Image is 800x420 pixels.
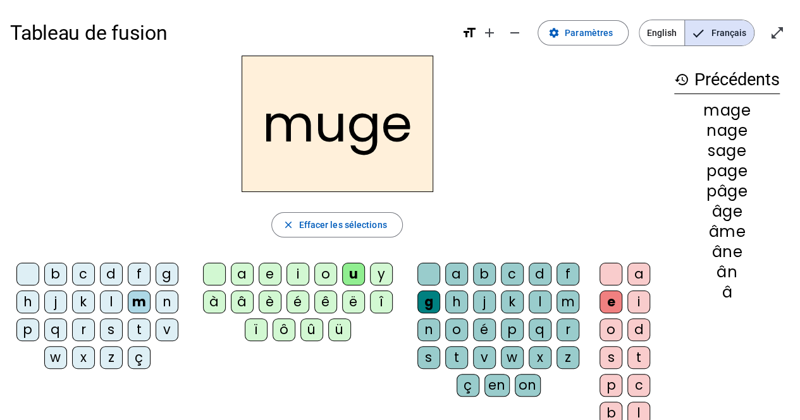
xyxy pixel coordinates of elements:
[515,374,541,397] div: on
[203,291,226,313] div: à
[627,346,650,369] div: t
[674,265,780,280] div: ân
[674,184,780,199] div: pâge
[128,291,151,313] div: m
[529,263,551,285] div: d
[417,318,440,341] div: n
[342,263,365,285] div: u
[462,25,477,40] mat-icon: format_size
[128,318,151,341] div: t
[16,291,39,313] div: h
[557,318,579,341] div: r
[417,346,440,369] div: s
[557,346,579,369] div: z
[445,263,468,285] div: a
[100,263,123,285] div: d
[271,212,402,237] button: Effacer les sélections
[765,20,790,45] button: Entrer en plein écran
[674,285,780,300] div: â
[282,219,293,231] mat-icon: close
[16,318,39,341] div: p
[600,374,622,397] div: p
[242,56,433,192] h2: muge
[445,318,468,341] div: o
[370,291,393,313] div: î
[314,291,337,313] div: ê
[298,217,386,232] span: Effacer les sélections
[445,346,468,369] div: t
[674,143,780,159] div: sage
[100,318,123,341] div: s
[529,318,551,341] div: q
[507,25,522,40] mat-icon: remove
[600,346,622,369] div: s
[674,224,780,239] div: âme
[156,291,178,313] div: n
[156,318,178,341] div: v
[600,291,622,313] div: e
[100,291,123,313] div: l
[44,346,67,369] div: w
[286,263,309,285] div: i
[674,103,780,118] div: mage
[72,346,95,369] div: x
[100,346,123,369] div: z
[370,263,393,285] div: y
[231,291,254,313] div: â
[128,263,151,285] div: f
[473,291,496,313] div: j
[72,263,95,285] div: c
[529,291,551,313] div: l
[674,66,780,94] h3: Précédents
[473,346,496,369] div: v
[72,318,95,341] div: r
[674,244,780,260] div: âne
[482,25,497,40] mat-icon: add
[259,291,281,313] div: è
[502,20,527,45] button: Diminuer la taille de la police
[457,374,479,397] div: ç
[557,291,579,313] div: m
[674,164,780,179] div: page
[72,291,95,313] div: k
[473,318,496,341] div: é
[557,263,579,285] div: f
[10,13,452,53] h1: Tableau de fusion
[674,123,780,138] div: nage
[548,27,560,39] mat-icon: settings
[639,20,684,45] span: English
[156,263,178,285] div: g
[300,318,323,341] div: û
[286,291,309,313] div: é
[484,374,510,397] div: en
[685,20,754,45] span: Français
[473,263,496,285] div: b
[44,318,67,341] div: q
[501,318,524,341] div: p
[328,318,351,341] div: ü
[273,318,295,341] div: ô
[314,263,337,285] div: o
[674,204,780,219] div: âge
[342,291,365,313] div: ë
[529,346,551,369] div: x
[770,25,785,40] mat-icon: open_in_full
[627,263,650,285] div: a
[627,291,650,313] div: i
[44,291,67,313] div: j
[501,346,524,369] div: w
[445,291,468,313] div: h
[501,291,524,313] div: k
[639,20,754,46] mat-button-toggle-group: Language selection
[538,20,629,45] button: Paramètres
[231,263,254,285] div: a
[674,72,689,87] mat-icon: history
[259,263,281,285] div: e
[245,318,268,341] div: ï
[44,263,67,285] div: b
[627,374,650,397] div: c
[477,20,502,45] button: Augmenter la taille de la police
[627,318,650,341] div: d
[565,25,613,40] span: Paramètres
[600,318,622,341] div: o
